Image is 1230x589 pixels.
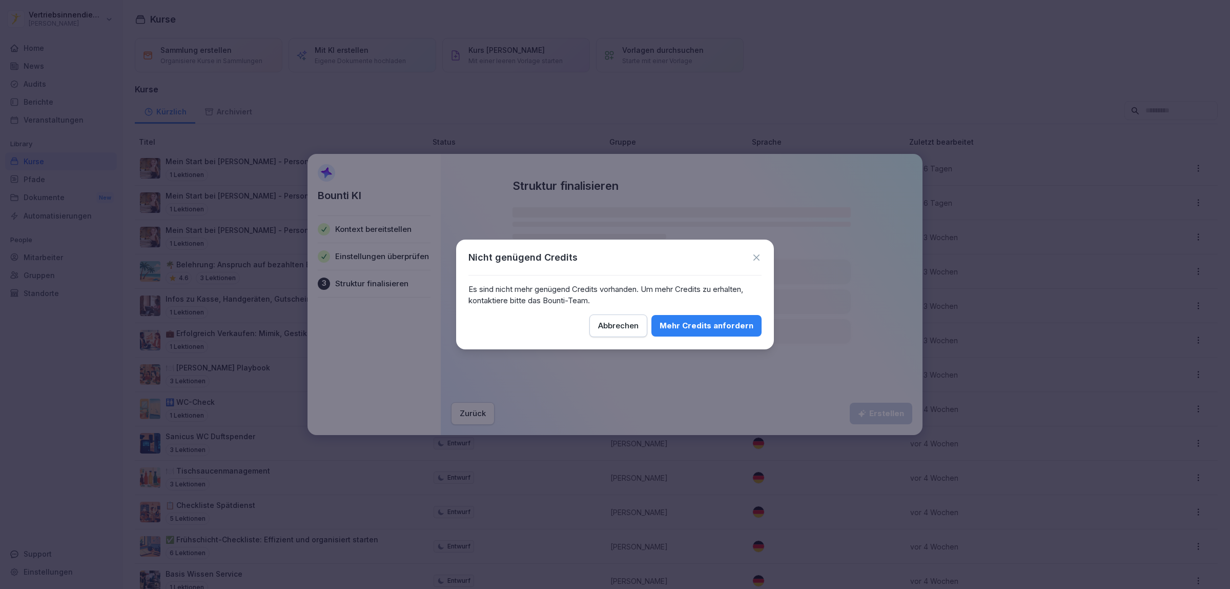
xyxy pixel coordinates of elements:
[660,320,753,331] div: Mehr Credits anfordern
[598,320,639,331] div: Abbrechen
[651,315,762,337] button: Mehr Credits anfordern
[468,284,762,306] p: Es sind nicht mehr genügend Credits vorhanden. Um mehr Credits zu erhalten, kontaktiere bitte das...
[589,315,647,337] button: Abbrechen
[468,252,578,263] p: Nicht genügend Credits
